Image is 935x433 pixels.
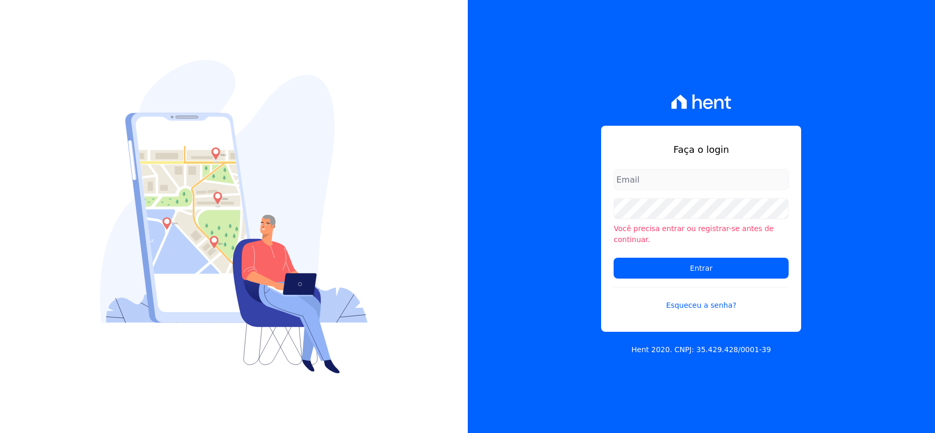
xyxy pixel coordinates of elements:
input: Entrar [614,258,789,279]
li: Você precisa entrar ou registrar-se antes de continuar. [614,223,789,245]
img: Login [100,60,368,374]
h1: Faça o login [614,142,789,157]
p: Hent 2020. CNPJ: 35.429.428/0001-39 [631,344,771,355]
input: Email [614,169,789,190]
a: Esqueceu a senha? [614,287,789,311]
